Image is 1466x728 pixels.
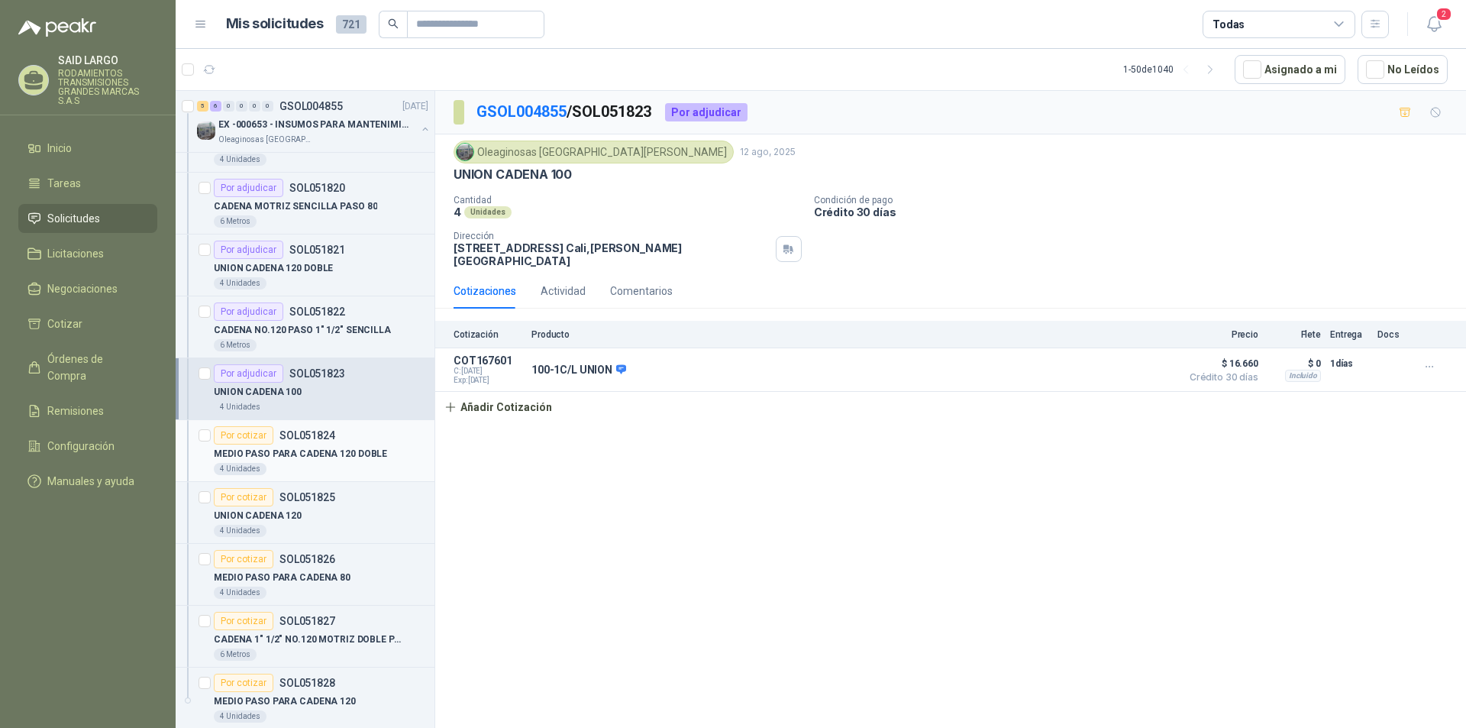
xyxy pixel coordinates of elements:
[18,274,157,303] a: Negociaciones
[214,649,257,661] div: 6 Metros
[279,492,335,503] p: SOL051825
[1182,354,1258,373] span: $ 16.660
[454,241,770,267] p: [STREET_ADDRESS] Cali , [PERSON_NAME][GEOGRAPHIC_DATA]
[279,616,335,626] p: SOL051827
[1285,370,1321,382] div: Incluido
[610,283,673,299] div: Comentarios
[454,195,802,205] p: Cantidad
[236,101,247,112] div: 0
[214,241,283,259] div: Por adjudicar
[214,303,283,321] div: Por adjudicar
[214,550,273,568] div: Por cotizar
[18,169,157,198] a: Tareas
[214,364,283,383] div: Por adjudicar
[214,674,273,692] div: Por cotizar
[47,315,82,332] span: Cotizar
[464,206,512,218] div: Unidades
[541,283,586,299] div: Actividad
[214,525,266,537] div: 4 Unidades
[214,612,273,630] div: Por cotizar
[214,215,257,228] div: 6 Metros
[176,544,434,606] a: Por cotizarSOL051826MEDIO PASO PARA CADENA 804 Unidades
[58,55,157,66] p: SAID LARGO
[289,183,345,193] p: SOL051820
[214,401,266,413] div: 4 Unidades
[47,175,81,192] span: Tareas
[454,283,516,299] div: Cotizaciones
[454,141,734,163] div: Oleaginosas [GEOGRAPHIC_DATA][PERSON_NAME]
[47,351,143,384] span: Órdenes de Compra
[1182,373,1258,382] span: Crédito 30 días
[279,101,343,112] p: GSOL004855
[1267,329,1321,340] p: Flete
[18,396,157,425] a: Remisiones
[279,554,335,565] p: SOL051826
[197,101,208,112] div: 5
[454,205,461,218] p: 4
[1420,11,1448,38] button: 2
[214,694,356,709] p: MEDIO PASO PARA CADENA 120
[197,97,431,146] a: 5 6 0 0 0 0 GSOL004855[DATE] Company LogoEX -000653 - INSUMOS PARA MANTENIMIENTO A CADENASOleagin...
[279,678,335,688] p: SOL051828
[226,13,324,35] h1: Mis solicitudes
[214,261,333,276] p: UNION CADENA 120 DOBLE
[336,15,366,34] span: 721
[214,426,273,445] div: Por cotizar
[1267,354,1321,373] p: $ 0
[1182,329,1258,340] p: Precio
[665,103,748,121] div: Por adjudicar
[176,173,434,235] a: Por adjudicarSOL051820CADENA MOTRIZ SENCILLA PASO 806 Metros
[476,100,653,124] p: / SOL051823
[454,231,770,241] p: Dirección
[454,354,522,367] p: COT167601
[214,154,266,166] div: 4 Unidades
[279,430,335,441] p: SOL051824
[289,306,345,317] p: SOL051822
[176,358,434,420] a: Por adjudicarSOL051823UNION CADENA 1004 Unidades
[18,345,157,390] a: Órdenes de Compra
[289,368,345,379] p: SOL051823
[223,101,234,112] div: 0
[1235,55,1345,84] button: Asignado a mi
[18,18,96,37] img: Logo peakr
[176,606,434,668] a: Por cotizarSOL051827CADENA 1" 1/2" NO.120 MOTRIZ DOBLE PASO6 Metros
[176,296,434,358] a: Por adjudicarSOL051822CADENA NO.120 PASO 1" 1/2" SENCILLA6 Metros
[214,339,257,351] div: 6 Metros
[210,101,221,112] div: 6
[214,488,273,506] div: Por cotizar
[18,309,157,338] a: Cotizar
[218,134,315,146] p: Oleaginosas [GEOGRAPHIC_DATA][PERSON_NAME]
[1330,329,1368,340] p: Entrega
[214,587,266,599] div: 4 Unidades
[262,101,273,112] div: 0
[214,463,266,475] div: 4 Unidades
[214,385,302,400] p: UNION CADENA 100
[18,204,157,233] a: Solicitudes
[214,199,377,214] p: CADENA MOTRIZ SENCILLA PASO 80
[249,101,260,112] div: 0
[814,205,1460,218] p: Crédito 30 días
[176,420,434,482] a: Por cotizarSOL051824MEDIO PASO PARA CADENA 120 DOBLE4 Unidades
[454,329,522,340] p: Cotización
[289,244,345,255] p: SOL051821
[47,438,115,455] span: Configuración
[176,235,434,296] a: Por adjudicarSOL051821UNION CADENA 120 DOBLE4 Unidades
[740,145,796,160] p: 12 ago, 2025
[388,18,399,29] span: search
[47,403,104,419] span: Remisiones
[18,134,157,163] a: Inicio
[531,329,1173,340] p: Producto
[218,118,408,132] p: EX -000653 - INSUMOS PARA MANTENIMIENTO A CADENAS
[47,245,104,262] span: Licitaciones
[58,69,157,105] p: RODAMIENTOS TRANSMISIONES GRANDES MARCAS S.A.S
[214,633,404,647] p: CADENA 1" 1/2" NO.120 MOTRIZ DOBLE PASO
[214,179,283,197] div: Por adjudicar
[1213,16,1245,33] div: Todas
[47,473,134,490] span: Manuales y ayuda
[214,447,387,461] p: MEDIO PASO PARA CADENA 120 DOBLE
[814,195,1460,205] p: Condición de pago
[454,367,522,376] span: C: [DATE]
[454,376,522,385] span: Exp: [DATE]
[1435,7,1452,21] span: 2
[1358,55,1448,84] button: No Leídos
